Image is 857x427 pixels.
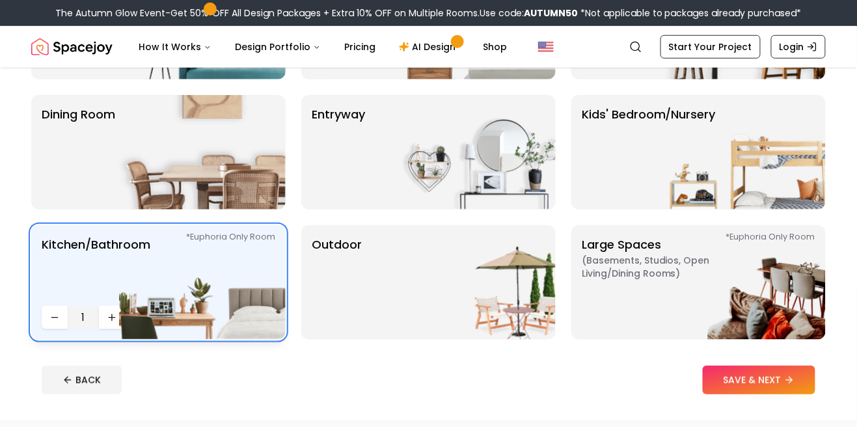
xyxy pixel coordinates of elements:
[42,306,68,329] button: Decrease quantity
[42,105,115,199] p: Dining Room
[99,306,125,329] button: Increase quantity
[119,225,286,340] img: Kitchen/Bathroom *Euphoria Only
[578,7,802,20] span: *Not applicable to packages already purchased*
[128,34,222,60] button: How It Works
[31,34,113,60] img: Spacejoy Logo
[538,39,554,55] img: United States
[128,34,517,60] nav: Main
[42,236,150,301] p: Kitchen/Bathroom
[312,236,362,329] p: Outdoor
[582,236,744,329] p: Large Spaces
[31,26,826,68] nav: Global
[582,254,744,280] span: ( Basements, Studios, Open living/dining rooms )
[771,35,826,59] a: Login
[224,34,331,60] button: Design Portfolio
[659,225,826,340] img: Large Spaces *Euphoria Only
[659,95,826,210] img: Kids' Bedroom/Nursery
[389,225,556,340] img: Outdoor
[582,105,716,199] p: Kids' Bedroom/Nursery
[472,34,517,60] a: Shop
[31,34,113,60] a: Spacejoy
[73,310,94,325] span: 1
[119,95,286,210] img: Dining Room
[660,35,761,59] a: Start Your Project
[703,366,815,394] button: SAVE & NEXT
[42,366,122,394] button: BACK
[388,34,470,60] a: AI Design
[389,95,556,210] img: entryway
[480,7,578,20] span: Use code:
[524,7,578,20] b: AUTUMN50
[55,7,802,20] div: The Autumn Glow Event-Get 50% OFF All Design Packages + Extra 10% OFF on Multiple Rooms.
[334,34,386,60] a: Pricing
[312,105,365,199] p: entryway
